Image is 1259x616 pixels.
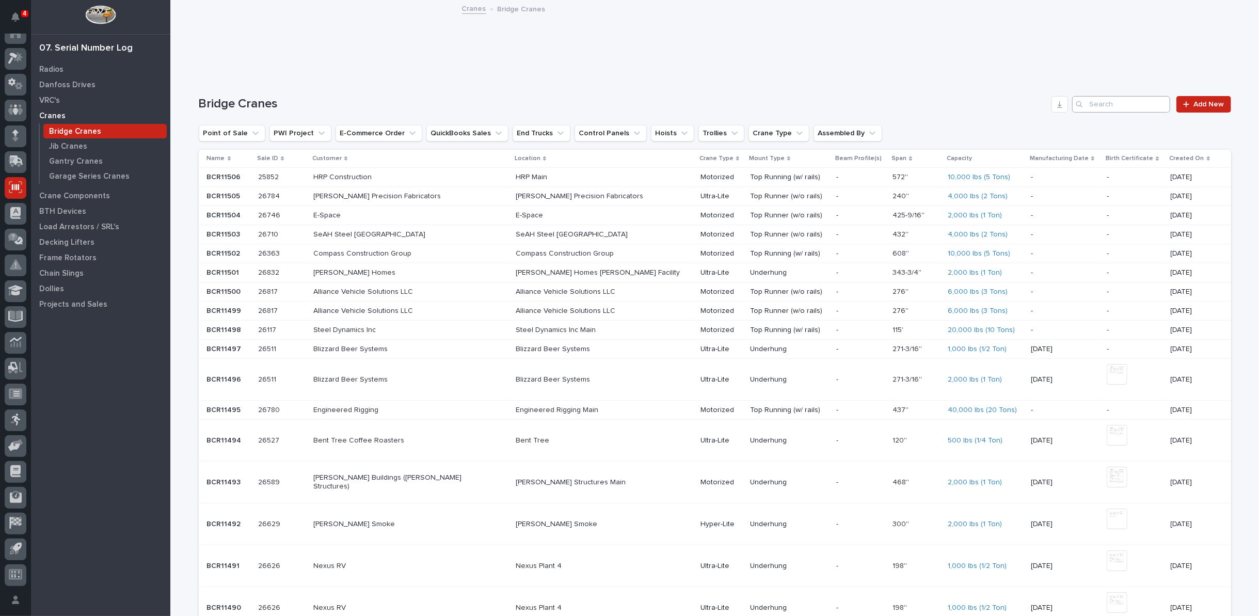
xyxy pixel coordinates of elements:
p: Ultra-Lite [700,604,742,612]
p: Motorized [700,211,742,220]
p: SeAH Steel [GEOGRAPHIC_DATA] [516,230,692,239]
p: - [1107,268,1162,277]
p: 26511 [258,343,278,354]
a: 20,000 lbs (10 Tons) [948,326,1015,335]
p: 26629 [258,518,282,529]
p: - [1031,268,1098,277]
a: Projects and Sales [31,296,170,312]
p: 26780 [258,404,282,415]
p: - [1031,230,1098,239]
p: Top Runner (w/o rails) [750,230,828,239]
a: Garage Series Cranes [40,169,170,183]
a: Cranes [462,2,486,14]
p: - [1107,173,1162,182]
a: 4,000 lbs (2 Tons) [948,192,1008,201]
p: 271-3/16'' [893,343,924,354]
a: Frame Rotators [31,250,170,265]
p: - [836,326,884,335]
p: BCR11504 [207,209,243,220]
p: Ultra-Lite [700,436,742,445]
p: Radios [39,65,63,74]
p: Nexus Plant 4 [516,604,692,612]
div: 07. Serial Number Log [39,43,133,54]
p: Ultra-Lite [700,192,742,201]
tr: BCR11504BCR11504 2674626746 E-SpaceE-SpaceMotorizedTop Runner (w/o rails)-425-9/16''425-9/16'' 2,... [199,206,1231,225]
tr: BCR11491BCR11491 2662626626 Nexus RVNexus Plant 4Ultra-LiteUnderhung-198''198'' 1,000 lbs (1/2 To... [199,545,1231,587]
p: Customer [312,153,342,164]
p: 26117 [258,324,278,335]
p: Garage Series Cranes [49,172,130,181]
tr: BCR11499BCR11499 2681726817 Alliance Vehicle Solutions LLCAlliance Vehicle Solutions LLCMotorized... [199,302,1231,321]
p: 26626 [258,560,282,571]
p: - [836,173,884,182]
p: - [836,406,884,415]
p: - [1031,211,1098,220]
p: Alliance Vehicle Solutions LLC [516,307,692,315]
p: Bent Tree Coffee Roasters [313,436,494,445]
tr: BCR11501BCR11501 2683226832 [PERSON_NAME] Homes[PERSON_NAME] Homes [PERSON_NAME] FacilityUltra-Li... [199,263,1231,282]
p: - [1031,307,1098,315]
p: Underhung [750,562,828,571]
p: [DATE] [1031,604,1098,612]
p: 25852 [258,171,281,182]
p: - [1031,288,1098,296]
tr: BCR11497BCR11497 2651126511 Blizzard Beer SystemsBlizzard Beer SystemsUltra-LiteUnderhung-271-3/1... [199,340,1231,359]
a: 1,000 lbs (1/2 Ton) [948,562,1007,571]
p: Engineered Rigging [313,406,494,415]
p: [PERSON_NAME] Structures Main [516,478,692,487]
a: 2,000 lbs (1 Ton) [948,478,1002,487]
p: 26626 [258,602,282,612]
button: E-Commerce Order [336,125,422,141]
p: Motorized [700,288,742,296]
p: Top Runner (w/o rails) [750,288,828,296]
a: Crane Components [31,188,170,203]
a: 10,000 lbs (5 Tons) [948,173,1010,182]
p: - [1031,406,1098,415]
p: BCR11491 [207,560,242,571]
p: BCR11494 [207,434,244,445]
p: Name [207,153,225,164]
a: 500 lbs (1/4 Ton) [948,436,1002,445]
p: - [1031,173,1098,182]
p: BCR11495 [207,404,243,415]
p: [DATE] [1031,478,1098,487]
p: 240'' [893,190,911,201]
p: [DATE] [1171,436,1215,445]
p: Compass Construction Group [313,249,494,258]
p: - [836,345,884,354]
p: Engineered Rigging Main [516,406,692,415]
p: 198'' [893,560,909,571]
p: Underhung [750,375,828,384]
p: - [1107,192,1162,201]
a: Chain Slings [31,265,170,281]
p: Projects and Sales [39,300,107,309]
tr: BCR11493BCR11493 2658926589 [PERSON_NAME] Buildings ([PERSON_NAME] Structures)[PERSON_NAME] Struc... [199,461,1231,503]
p: Cranes [39,112,66,121]
div: Notifications4 [13,12,26,29]
a: BTH Devices [31,203,170,219]
p: 26511 [258,373,278,384]
a: 10,000 lbs (5 Tons) [948,249,1010,258]
p: BCR11502 [207,247,243,258]
p: BTH Devices [39,207,86,216]
a: Dollies [31,281,170,296]
p: - [1107,288,1162,296]
p: 26589 [258,476,282,487]
p: Motorized [700,478,742,487]
p: - [836,230,884,239]
a: 6,000 lbs (3 Tons) [948,307,1008,315]
p: Top Running (w/ rails) [750,249,828,258]
p: - [836,478,884,487]
p: Load Arrestors / SRL's [39,223,119,232]
p: HRP Construction [313,173,494,182]
span: Add New [1194,101,1224,108]
p: Underhung [750,478,828,487]
p: [DATE] [1031,375,1098,384]
p: - [836,192,884,201]
p: [PERSON_NAME] Buildings ([PERSON_NAME] Structures) [313,473,494,491]
p: - [836,268,884,277]
p: Steel Dynamics Inc [313,326,494,335]
p: 26817 [258,286,280,296]
p: - [836,562,884,571]
a: Bridge Cranes [40,124,170,138]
